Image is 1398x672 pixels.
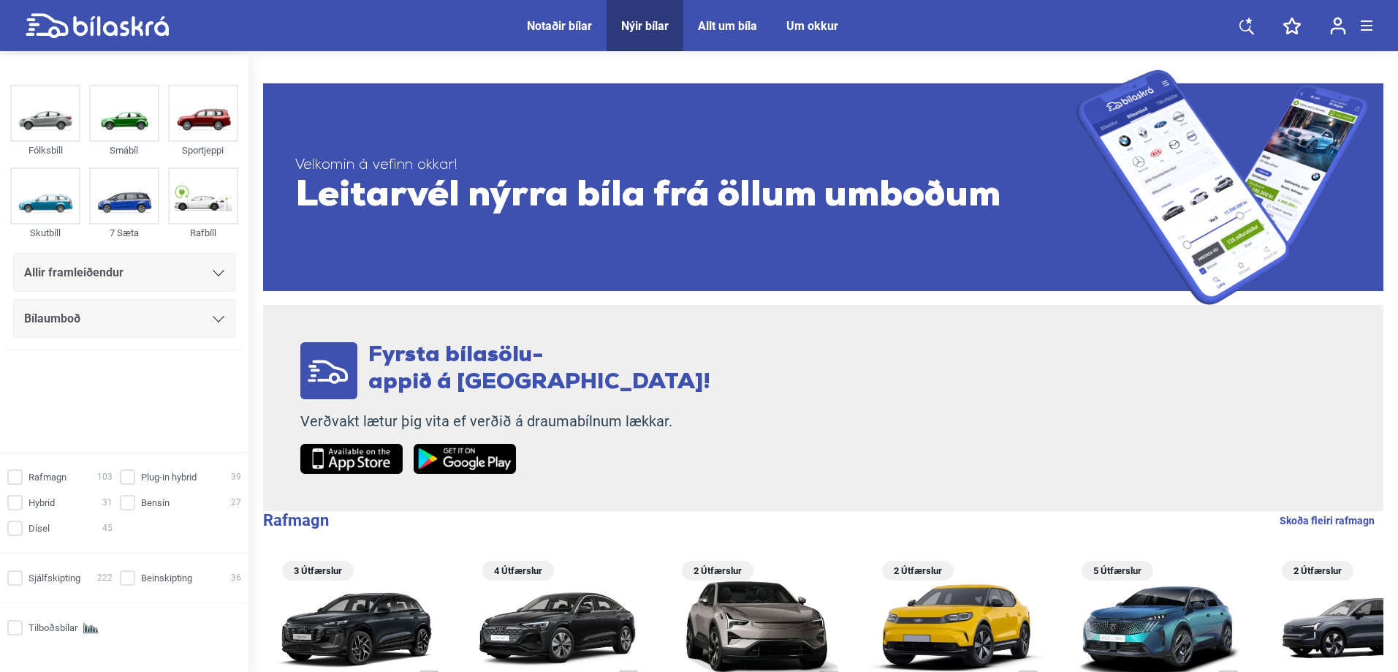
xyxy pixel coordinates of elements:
[141,570,192,586] span: Beinskipting
[29,620,77,635] span: Tilboðsbílar
[1089,561,1146,581] span: 5 Útfærslur
[168,224,238,241] div: Rafbíll
[1289,561,1346,581] span: 2 Útfærslur
[490,561,547,581] span: 4 Útfærslur
[263,511,329,529] b: Rafmagn
[29,521,50,536] span: Dísel
[295,175,1076,219] span: Leitarvél nýrra bíla frá öllum umboðum
[231,469,241,485] span: 39
[89,142,159,159] div: Smábíl
[231,570,241,586] span: 36
[102,495,113,510] span: 31
[97,570,113,586] span: 222
[29,495,55,510] span: Hybrid
[231,495,241,510] span: 27
[89,224,159,241] div: 7 Sæta
[97,469,113,485] span: 103
[889,561,946,581] span: 2 Útfærslur
[141,495,170,510] span: Bensín
[24,263,124,283] span: Allir framleiðendur
[10,142,80,159] div: Fólksbíll
[108,381,140,393] span: Verð
[295,156,1076,175] span: Velkomin á vefinn okkar!
[1330,17,1346,35] img: user-login.svg
[786,19,838,33] a: Um okkur
[24,309,80,329] span: Bílaumboð
[168,142,238,159] div: Sportjeppi
[10,224,80,241] div: Skutbíll
[621,19,669,33] a: Nýir bílar
[263,69,1383,305] a: Velkomin á vefinn okkar!Leitarvél nýrra bíla frá öllum umboðum
[289,561,346,581] span: 3 Útfærslur
[300,412,710,431] p: Verðvakt lætur þig vita ef verðið á draumabílnum lækkar.
[698,19,757,33] a: Allt um bíla
[29,469,67,485] span: Rafmagn
[1280,511,1375,530] a: Skoða fleiri rafmagn
[102,521,113,536] span: 45
[141,469,197,485] span: Plug-in hybrid
[689,561,746,581] span: 2 Útfærslur
[368,344,710,394] span: Fyrsta bílasölu- appið á [GEOGRAPHIC_DATA]!
[527,19,592,33] a: Notaðir bílar
[29,570,80,586] span: Sjálfskipting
